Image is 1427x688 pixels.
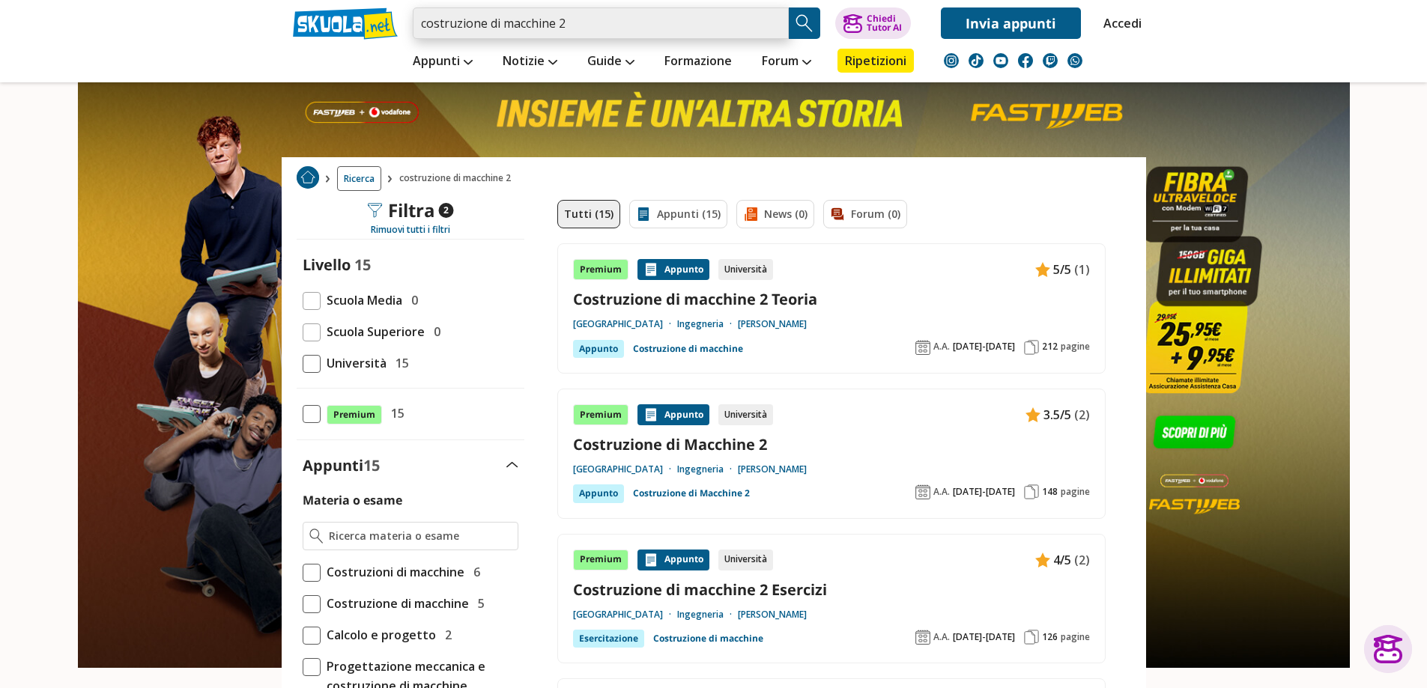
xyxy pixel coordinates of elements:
[1043,53,1058,68] img: twitch
[506,462,518,468] img: Apri e chiudi sezione
[915,484,930,499] img: Anno accademico
[573,484,624,502] div: Appunto
[637,259,709,280] div: Appunto
[1074,405,1090,424] span: (2)
[573,404,628,425] div: Premium
[1025,407,1040,422] img: Appunti contenuto
[584,49,638,76] a: Guide
[472,594,485,613] span: 5
[837,49,914,73] a: Ripetizioni
[573,550,628,570] div: Premium
[1042,631,1058,643] span: 126
[653,630,763,648] a: Costruzione di macchine
[1043,405,1071,424] span: 3.5/5
[633,340,743,358] a: Costruzione di macchine
[557,200,620,228] a: Tutti (15)
[953,631,1015,643] span: [DATE]-[DATE]
[677,318,738,330] a: Ingegneria
[321,594,469,613] span: Costruzione di macchine
[428,322,440,341] span: 0
[390,353,409,373] span: 15
[1024,340,1039,355] img: Pagine
[636,207,651,222] img: Appunti filtro contenuto
[413,7,789,39] input: Cerca appunti, riassunti o versioni
[1053,260,1071,279] span: 5/5
[327,405,382,424] span: Premium
[1018,53,1033,68] img: facebook
[1061,631,1090,643] span: pagine
[643,407,658,422] img: Appunti contenuto
[573,434,1090,454] a: Costruzione di Macchine 2
[1074,550,1090,570] span: (2)
[321,562,464,582] span: Costruzioni di macchine
[439,625,452,645] span: 2
[933,631,950,643] span: A.A.
[993,53,1008,68] img: youtube
[297,224,524,236] div: Rimuovi tutti i filtri
[789,7,820,39] button: Search Button
[1061,486,1090,498] span: pagine
[354,255,371,275] span: 15
[1024,484,1039,499] img: Pagine
[1042,486,1058,498] span: 148
[363,455,380,475] span: 15
[321,322,425,341] span: Scuola Superiore
[1061,341,1090,353] span: pagine
[1024,630,1039,645] img: Pagine
[303,255,351,275] label: Livello
[438,203,453,218] span: 2
[573,289,1090,309] a: Costruzione di macchine 2 Teoria
[661,49,736,76] a: Formazione
[944,53,959,68] img: instagram
[758,49,815,76] a: Forum
[867,14,902,32] div: Chiedi Tutor AI
[573,259,628,280] div: Premium
[1103,7,1135,39] a: Accedi
[643,262,658,277] img: Appunti contenuto
[573,340,624,358] div: Appunto
[793,12,816,34] img: Cerca appunti, riassunti o versioni
[309,529,324,544] img: Ricerca materia o esame
[1053,550,1071,570] span: 4/5
[573,318,677,330] a: [GEOGRAPHIC_DATA]
[385,404,405,423] span: 15
[409,49,476,76] a: Appunti
[337,166,381,191] a: Ricerca
[969,53,984,68] img: tiktok
[321,353,387,373] span: Università
[399,166,517,191] span: costruzione di macchine 2
[718,404,773,425] div: Università
[677,463,738,475] a: Ingegneria
[953,341,1015,353] span: [DATE]-[DATE]
[367,203,382,218] img: Filtra filtri mobile
[941,7,1081,39] a: Invia appunti
[633,484,750,502] a: Costruzione di Macchine 2
[933,486,950,498] span: A.A.
[297,166,319,191] a: Home
[1035,262,1050,277] img: Appunti contenuto
[297,166,319,189] img: Home
[953,486,1015,498] span: [DATE]-[DATE]
[637,550,709,570] div: Appunto
[499,49,561,76] a: Notizie
[835,7,911,39] button: ChiediTutor AI
[573,609,677,621] a: [GEOGRAPHIC_DATA]
[321,290,402,310] span: Scuola Media
[1074,260,1090,279] span: (1)
[629,200,727,228] a: Appunti (15)
[915,340,930,355] img: Anno accademico
[573,630,644,648] div: Esercitazione
[643,552,658,567] img: Appunti contenuto
[677,609,738,621] a: Ingegneria
[303,492,402,508] label: Materia o esame
[329,529,511,544] input: Ricerca materia o esame
[1042,341,1058,353] span: 212
[718,259,773,280] div: Università
[405,290,418,310] span: 0
[321,625,436,645] span: Calcolo e progetto
[367,200,453,221] div: Filtra
[637,404,709,425] div: Appunto
[915,630,930,645] img: Anno accademico
[718,550,773,570] div: Università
